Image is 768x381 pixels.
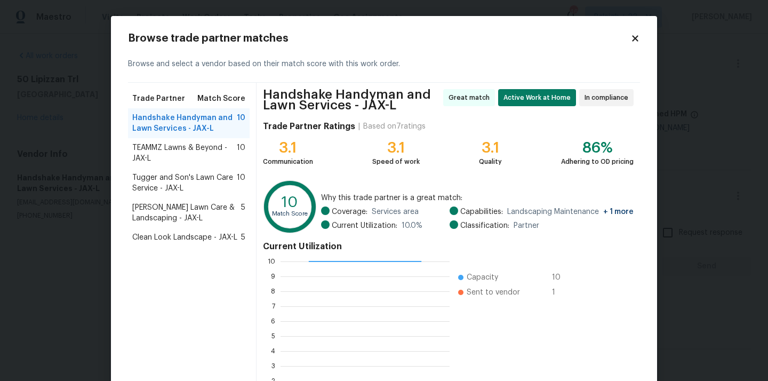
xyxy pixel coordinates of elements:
[271,363,275,369] text: 3
[460,207,503,217] span: Capabilities:
[321,193,634,203] span: Why this trade partner is a great match:
[467,287,520,298] span: Sent to vendor
[460,220,509,231] span: Classification:
[237,113,245,134] span: 10
[263,121,355,132] h4: Trade Partner Ratings
[132,142,237,164] span: TEAMMZ Lawns & Beyond - JAX-L
[237,172,245,194] span: 10
[237,142,245,164] span: 10
[372,142,420,153] div: 3.1
[479,156,502,167] div: Quality
[479,142,502,153] div: 3.1
[561,142,634,153] div: 86%
[363,121,426,132] div: Based on 7 ratings
[271,288,275,295] text: 8
[372,156,420,167] div: Speed of work
[552,272,569,283] span: 10
[128,46,640,83] div: Browse and select a vendor based on their match score with this work order.
[272,211,308,217] text: Match Score
[132,232,237,243] span: Clean Look Landscape - JAX-L
[271,273,275,280] text: 9
[271,333,275,339] text: 5
[355,121,363,132] div: |
[402,220,422,231] span: 10.0 %
[268,258,275,265] text: 10
[449,92,494,103] span: Great match
[507,207,634,217] span: Landscaping Maintenance
[271,348,275,354] text: 4
[132,172,237,194] span: Tugger and Son's Lawn Care Service - JAX-L
[132,202,241,224] span: [PERSON_NAME] Lawn Care & Landscaping - JAX-L
[132,113,237,134] span: Handshake Handyman and Lawn Services - JAX-L
[514,220,539,231] span: Partner
[132,93,185,104] span: Trade Partner
[263,142,313,153] div: 3.1
[585,92,633,103] span: In compliance
[128,33,630,44] h2: Browse trade partner matches
[503,92,575,103] span: Active Work at Home
[241,202,245,224] span: 5
[272,303,275,309] text: 7
[467,272,498,283] span: Capacity
[241,232,245,243] span: 5
[552,287,569,298] span: 1
[282,195,298,210] text: 10
[332,220,397,231] span: Current Utilization:
[603,208,634,216] span: + 1 more
[372,207,419,217] span: Services area
[197,93,245,104] span: Match Score
[263,89,440,110] span: Handshake Handyman and Lawn Services - JAX-L
[271,318,275,324] text: 6
[332,207,367,217] span: Coverage:
[263,156,313,167] div: Communication
[263,241,634,252] h4: Current Utilization
[561,156,634,167] div: Adhering to OD pricing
